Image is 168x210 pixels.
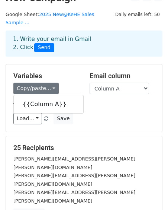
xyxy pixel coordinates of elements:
[113,12,162,17] a: Daily emails left: 50
[54,113,73,124] button: Save
[13,144,155,152] h5: 25 Recipients
[13,190,135,204] small: [PERSON_NAME][EMAIL_ADDRESS][PERSON_NAME][PERSON_NAME][DOMAIN_NAME]
[14,98,83,110] a: {{Column A}}
[13,72,78,80] h5: Variables
[6,12,94,26] a: 2025 New@KeHE Sales Sample ...
[7,35,161,52] div: 1. Write your email in Gmail 2. Click
[6,12,94,26] small: Google Sheet:
[13,83,59,94] a: Copy/paste...
[13,156,135,170] small: [PERSON_NAME][EMAIL_ADDRESS][PERSON_NAME][PERSON_NAME][DOMAIN_NAME]
[90,72,155,80] h5: Email column
[34,43,54,52] span: Send
[13,173,135,187] small: [PERSON_NAME][EMAIL_ADDRESS][PERSON_NAME][PERSON_NAME][DOMAIN_NAME]
[131,174,168,210] iframe: Chat Widget
[113,10,162,19] span: Daily emails left: 50
[13,113,42,124] a: Load...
